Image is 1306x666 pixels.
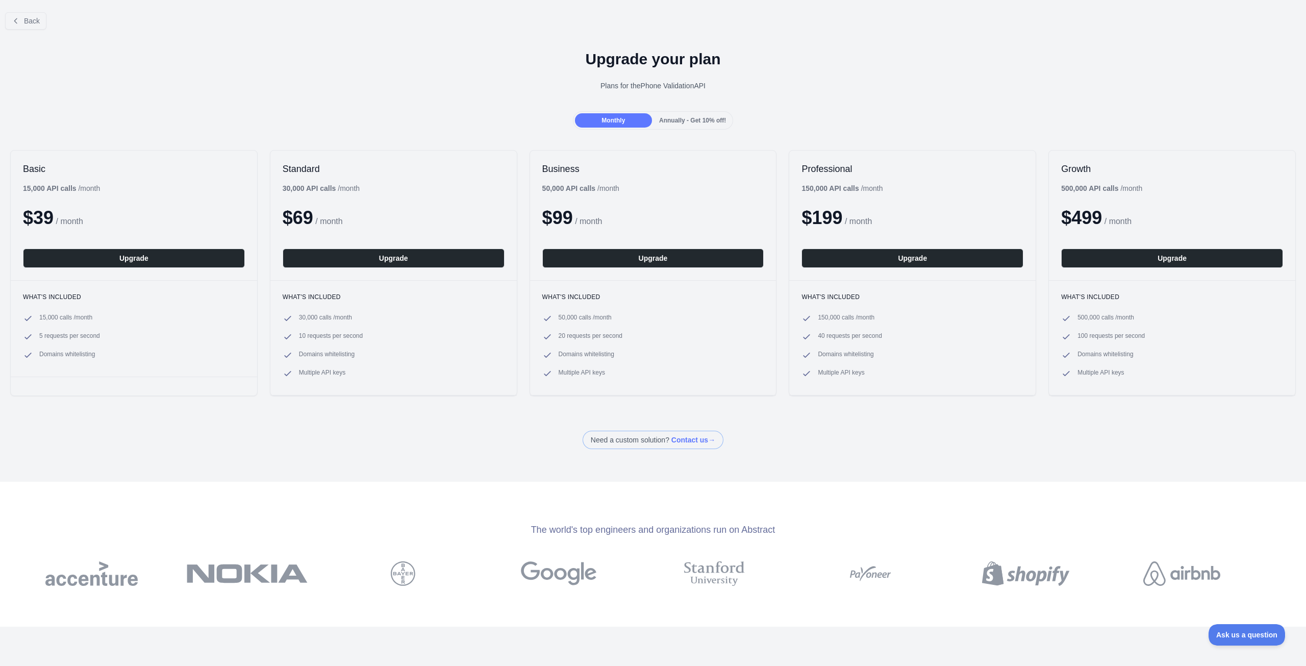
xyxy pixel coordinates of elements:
div: / month [801,183,883,193]
span: $ 199 [801,207,842,228]
b: 50,000 API calls [542,184,596,192]
div: / month [542,183,619,193]
h2: Professional [801,163,1023,175]
b: 150,000 API calls [801,184,859,192]
span: $ 99 [542,207,573,228]
h2: Business [542,163,764,175]
iframe: Toggle Customer Support [1209,624,1286,646]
